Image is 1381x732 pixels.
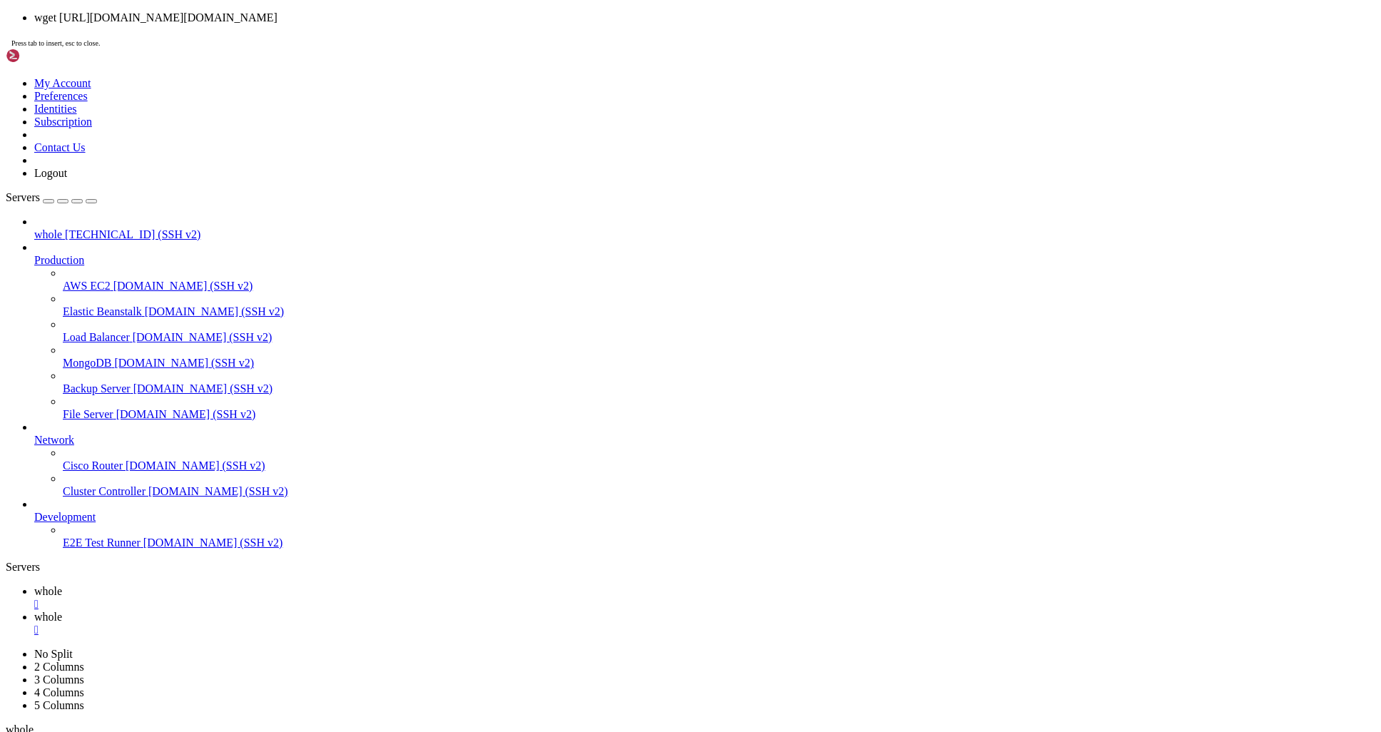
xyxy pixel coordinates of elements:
[6,188,97,199] span: customer@s264175
[34,228,62,240] span: whole
[6,260,1196,273] x-row: Memory: 9.6M (peak: 10.5M)
[63,280,1375,293] a: AWS EC2 [DOMAIN_NAME] (SSH v2)
[6,576,97,587] span: customer@s264175
[6,6,1196,18] x-row: /usr/bin/install -c -m 644 man/guaclog.1 '/usr/local/share/man/man[DEMOGRAPHIC_DATA]'
[34,116,92,128] a: Subscription
[63,472,1375,498] li: Cluster Controller [DOMAIN_NAME] (SSH v2)
[6,442,1196,454] x-row: Building dependency tree... Done
[34,11,1375,24] li: wget [URL][DOMAIN_NAME][DOMAIN_NAME]
[63,293,1375,318] li: Elastic Beanstalk [DOMAIN_NAME] (SSH v2)
[6,18,1196,30] x-row: make[2]: Leaving directory '/home/customer/guacamole-server-1.6.0/src/guaclog'
[63,370,1375,395] li: Backup Server [DOMAIN_NAME] (SSH v2)
[34,254,84,266] span: Production
[103,564,240,575] span: ~/guacamole-server-1.6.0
[63,344,1375,370] li: MongoDB [DOMAIN_NAME] (SSH v2)
[34,215,1375,241] li: whole [TECHNICAL_ID] (SSH v2)
[6,212,1196,224] x-row: Loaded: loaded ( ; generated)
[114,357,254,369] span: [DOMAIN_NAME] (SSH v2)
[34,434,1375,447] a: Network
[531,600,554,611] span: snap
[63,524,1375,549] li: E2E Test Runner [DOMAIN_NAME] (SSH v2)
[6,151,1196,163] x-row: : $ sudo systemctl enable guacd
[63,357,1375,370] a: MongoDB [DOMAIN_NAME] (SSH v2)
[6,382,1196,394] x-row: [DATE] 03:08:28 [DOMAIN_NAME] systemd[1]: Started guacd.service - LSB: Guacamole proxy daemon.
[251,600,377,611] span: guacamole-server-1.6.0
[34,598,1375,611] a: 
[6,285,1196,297] x-row: CGroup: /system.slice/guacd.service
[34,90,88,102] a: Preferences
[34,686,84,698] a: 4 Columns
[6,297,17,308] span: └─
[6,54,1196,66] x-row: make[2]: Entering directory '/home/customer/guacamole-server-1.6.0'
[17,297,325,308] span: 117957 /usr/local/sbin/guacd -p /var/run/[DOMAIN_NAME]
[34,167,67,179] a: Logout
[63,408,1375,421] a: File Server [DOMAIN_NAME] (SSH v2)
[673,600,696,611] span: venv
[103,588,108,599] span: ~
[34,77,91,89] a: My Account
[6,600,1196,612] x-row: asdf.ipynb cron.log fbmp.py
[143,537,283,549] span: [DOMAIN_NAME] (SSH v2)
[6,163,1196,176] x-row: guacd.service is not a native service, redirecting to systemd-sysv-install.
[103,139,240,151] span: ~/guacamole-server-1.6.0
[34,498,1375,549] li: Development
[6,345,1196,357] x-row: [DATE] 03:08:28 [DOMAIN_NAME] guacd[117954]: Starting guacd:
[6,42,1196,54] x-row: make[1]: Entering directory '/home/customer/guacamole-server-1.6.0'
[133,382,273,395] span: [DOMAIN_NAME] (SSH v2)
[63,447,1375,472] li: Cisco Router [DOMAIN_NAME] (SSH v2)
[6,127,97,138] span: customer@s264175
[34,421,1375,498] li: Network
[6,527,17,539] span: E:
[133,331,272,343] span: [DOMAIN_NAME] (SSH v2)
[6,527,1196,539] x-row: Unable to locate package tomcat9-admin
[145,305,285,317] span: [DOMAIN_NAME] (SSH v2)
[6,236,1196,248] x-row: Docs:
[6,564,97,575] span: customer@s264175
[6,515,1196,527] x-row: Package 'tomcat9' has no installation candidate
[6,564,1196,576] x-row: : $ cd ..
[6,406,97,417] span: customer@s264175
[6,200,1196,212] x-row: guacd.service - LSB: Guacamole proxy daemon
[6,624,1196,636] x-row: : $ wget
[34,624,1375,636] a: 
[63,305,142,317] span: Elastic Beanstalk
[103,127,240,138] span: ~/guacamole-server-1.6.0
[6,78,1196,91] x-row: make[2]: Nothing to be done for 'install-data-am'.
[6,333,1196,345] x-row: [DATE] 03:08:28 [DOMAIN_NAME] guacd[117955]: Guacamole proxy daemon (guacd) version 1.6.0 started
[103,576,108,587] span: ~
[6,200,11,211] span: ●
[6,103,1196,115] x-row: make[1]: Leaving directory '/home/customer/guacamole-server-1.6.0'
[6,176,1196,188] x-row: Executing: /usr/lib/systemd/systemd-sysv-install enable guacd
[63,280,111,292] span: AWS EC2
[63,485,146,497] span: Cluster Controller
[6,127,1196,139] x-row: : $ sudo systemctl daemon-reload
[103,406,240,417] span: ~/guacamole-server-1.6.0
[63,408,113,420] span: File Server
[103,624,108,636] span: ~
[6,151,97,163] span: customer@s264175
[6,479,1196,491] x-row: This may mean that the package is missing, has been obsoleted, or
[34,511,1375,524] a: Development
[34,254,1375,267] a: Production
[6,370,1196,382] x-row: [DATE] 03:08:28 [DOMAIN_NAME] guacd[117954]: SUCCESS
[63,305,1375,318] a: Elastic Beanstalk [DOMAIN_NAME] (SSH v2)
[6,248,1196,260] x-row: Tasks: 1 (limit: 28744)
[103,115,240,126] span: ~/guacamole-server-1.6.0
[6,30,1196,42] x-row: make[1]: Leaving directory '/home/customer/guacamole-server-1.6.0/src/guaclog'
[63,485,1375,498] a: Cluster Controller [DOMAIN_NAME] (SSH v2)
[6,515,17,527] span: E:
[63,537,141,549] span: E2E Test Runner
[63,537,1375,549] a: E2E Test Runner [DOMAIN_NAME] (SSH v2)
[63,357,111,369] span: MongoDB
[6,539,17,551] span: E:
[6,406,1196,418] x-row: : $ sudo apt install tomcat9 tomcat9-admin tomcat9-common tomcat9-user
[65,228,200,240] span: [TECHNICAL_ID] (SSH v2)
[34,434,74,446] span: Network
[6,551,1196,564] x-row: Unable to locate package tomcat9-user
[34,611,62,623] span: whole
[6,49,88,63] img: Shellngn
[6,115,1196,127] x-row: : $ sudo ldconfig
[6,551,17,563] span: E:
